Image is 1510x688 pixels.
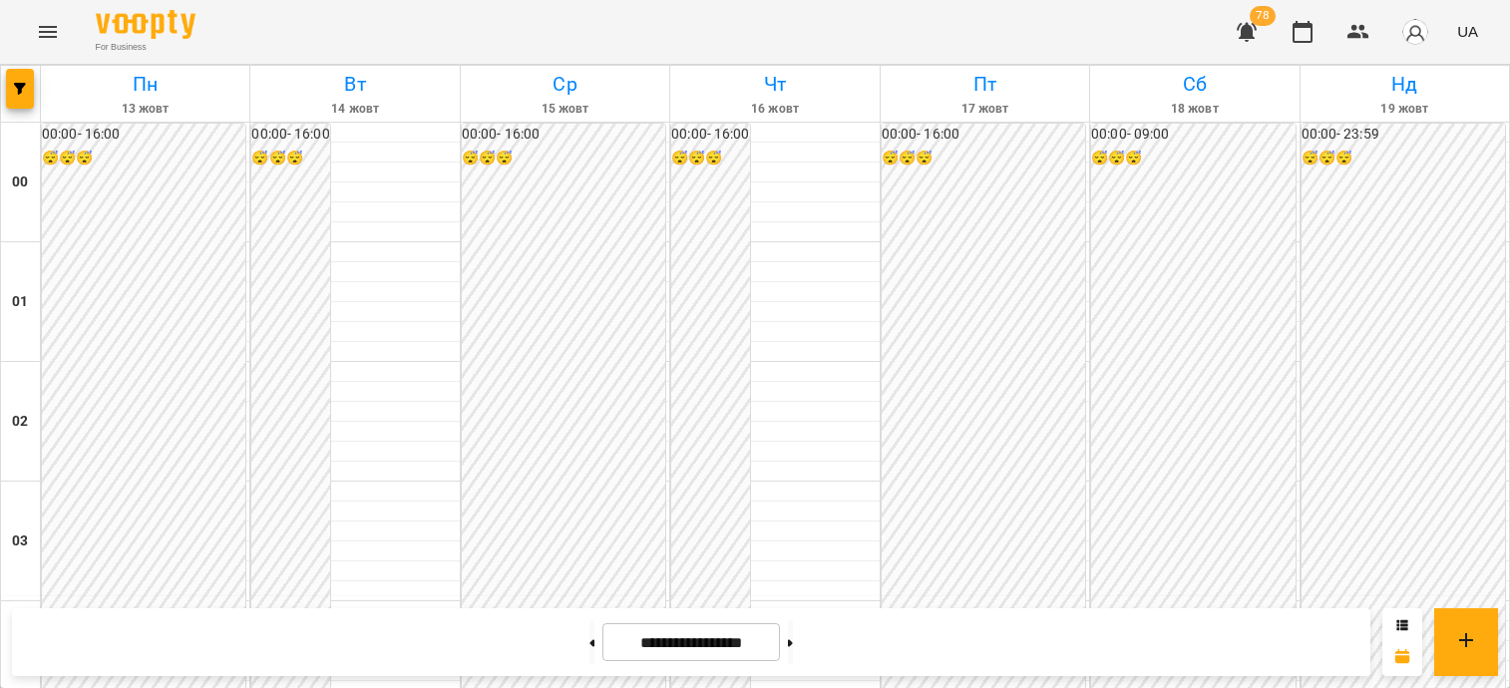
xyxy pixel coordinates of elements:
h6: Ср [464,69,666,100]
h6: 03 [12,530,28,552]
h6: 13 жовт [44,100,246,119]
h6: 18 жовт [1093,100,1296,119]
h6: 00:00 - 09:00 [1091,124,1295,146]
h6: 00:00 - 16:00 [671,124,749,146]
h6: 00:00 - 16:00 [42,124,245,146]
h6: Пн [44,69,246,100]
h6: 😴😴😴 [251,148,329,170]
h6: 14 жовт [253,100,456,119]
img: avatar_s.png [1401,18,1429,46]
h6: Нд [1304,69,1506,100]
h6: 02 [12,411,28,433]
h6: 15 жовт [464,100,666,119]
h6: 😴😴😴 [1302,148,1505,170]
button: Menu [24,8,72,56]
span: For Business [96,41,195,54]
img: Voopty Logo [96,10,195,39]
h6: 00:00 - 16:00 [462,124,665,146]
h6: 😴😴😴 [671,148,749,170]
h6: 😴😴😴 [1091,148,1295,170]
h6: 16 жовт [673,100,876,119]
h6: Сб [1093,69,1296,100]
h6: 00:00 - 16:00 [882,124,1085,146]
h6: 00:00 - 23:59 [1302,124,1505,146]
h6: 😴😴😴 [882,148,1085,170]
h6: 01 [12,291,28,313]
button: UA [1449,13,1486,50]
h6: 19 жовт [1304,100,1506,119]
h6: 17 жовт [884,100,1086,119]
h6: 00 [12,172,28,193]
h6: Пт [884,69,1086,100]
h6: 00:00 - 16:00 [251,124,329,146]
h6: 😴😴😴 [462,148,665,170]
h6: Чт [673,69,876,100]
span: UA [1457,21,1478,42]
h6: Вт [253,69,456,100]
span: 78 [1250,6,1276,26]
h6: 😴😴😴 [42,148,245,170]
